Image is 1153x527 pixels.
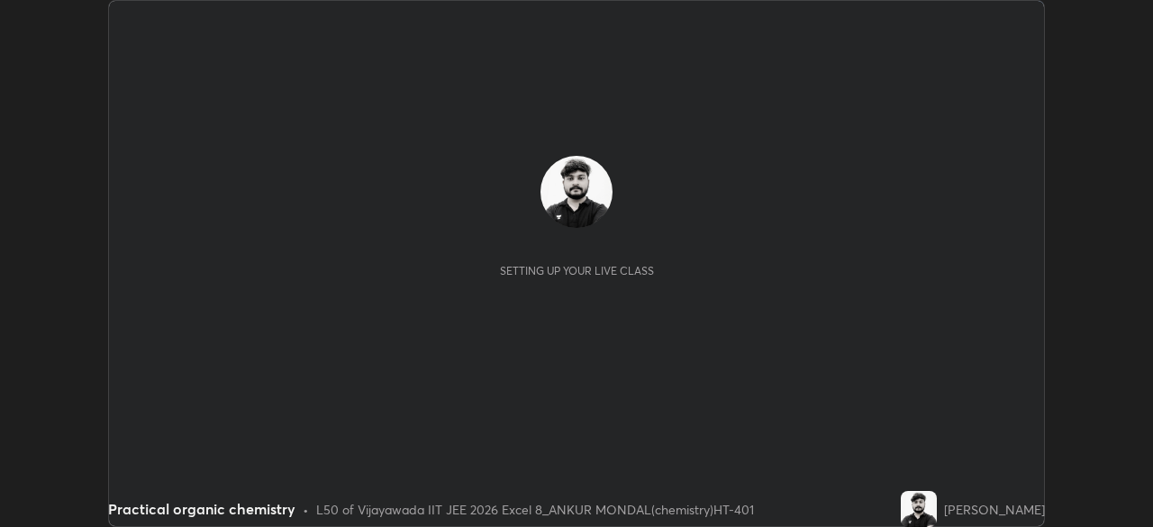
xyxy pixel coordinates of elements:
[944,500,1045,519] div: [PERSON_NAME]
[303,500,309,519] div: •
[500,264,654,277] div: Setting up your live class
[108,498,295,520] div: Practical organic chemistry
[540,156,613,228] img: 29d4b569d5ce403ba311f06115d65fff.jpg
[316,500,754,519] div: L50 of Vijayawada IIT JEE 2026 Excel 8_ANKUR MONDAL(chemistry)HT-401
[901,491,937,527] img: 29d4b569d5ce403ba311f06115d65fff.jpg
